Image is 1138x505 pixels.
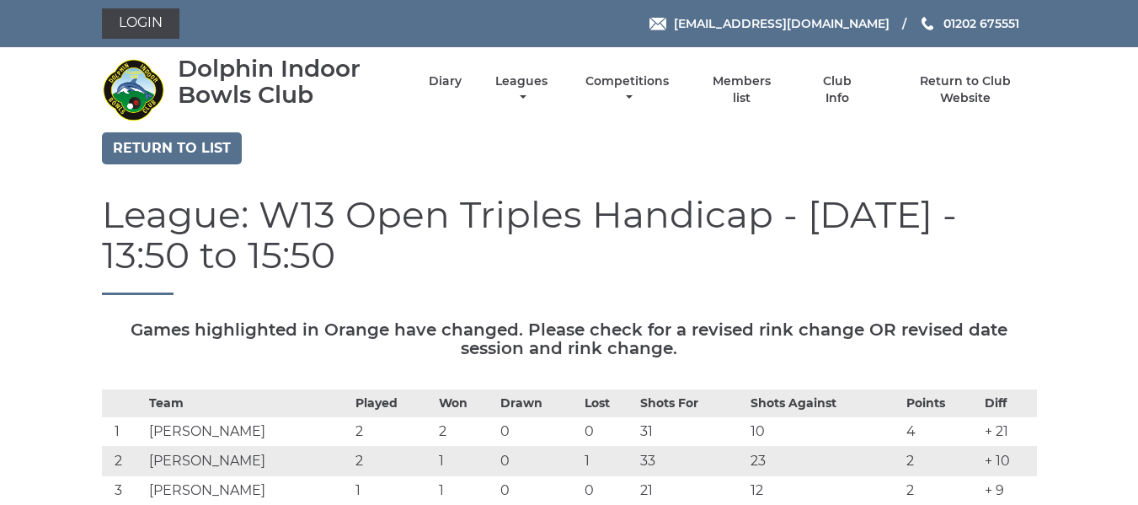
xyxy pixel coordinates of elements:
[580,389,636,416] th: Lost
[145,416,351,446] td: [PERSON_NAME]
[902,416,980,446] td: 4
[580,446,636,475] td: 1
[902,389,980,416] th: Points
[902,446,980,475] td: 2
[943,16,1019,31] span: 01202 675551
[746,446,903,475] td: 23
[582,73,674,106] a: Competitions
[102,416,145,446] td: 1
[674,16,890,31] span: [EMAIL_ADDRESS][DOMAIN_NAME]
[636,446,746,475] td: 33
[145,389,351,416] th: Team
[102,58,165,121] img: Dolphin Indoor Bowls Club
[919,14,1019,33] a: Phone us 01202 675551
[491,73,552,106] a: Leagues
[102,320,1037,357] h5: Games highlighted in Orange have changed. Please check for a revised rink change OR revised date ...
[102,8,179,39] a: Login
[496,389,580,416] th: Drawn
[810,73,865,106] a: Club Info
[178,56,399,108] div: Dolphin Indoor Bowls Club
[746,416,903,446] td: 10
[980,446,1036,475] td: + 10
[980,416,1036,446] td: + 21
[351,475,435,505] td: 1
[649,14,890,33] a: Email [EMAIL_ADDRESS][DOMAIN_NAME]
[980,389,1036,416] th: Diff
[746,389,903,416] th: Shots Against
[102,132,242,164] a: Return to list
[435,475,496,505] td: 1
[435,416,496,446] td: 2
[636,475,746,505] td: 21
[703,73,780,106] a: Members list
[435,389,496,416] th: Won
[580,475,636,505] td: 0
[145,475,351,505] td: [PERSON_NAME]
[649,18,666,30] img: Email
[429,73,462,89] a: Diary
[102,194,1037,295] h1: League: W13 Open Triples Handicap - [DATE] - 13:50 to 15:50
[351,446,435,475] td: 2
[636,416,746,446] td: 31
[636,389,746,416] th: Shots For
[351,416,435,446] td: 2
[145,446,351,475] td: [PERSON_NAME]
[922,17,933,30] img: Phone us
[580,416,636,446] td: 0
[894,73,1036,106] a: Return to Club Website
[980,475,1036,505] td: + 9
[496,446,580,475] td: 0
[102,475,145,505] td: 3
[102,446,145,475] td: 2
[902,475,980,505] td: 2
[496,416,580,446] td: 0
[351,389,435,416] th: Played
[746,475,903,505] td: 12
[435,446,496,475] td: 1
[496,475,580,505] td: 0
